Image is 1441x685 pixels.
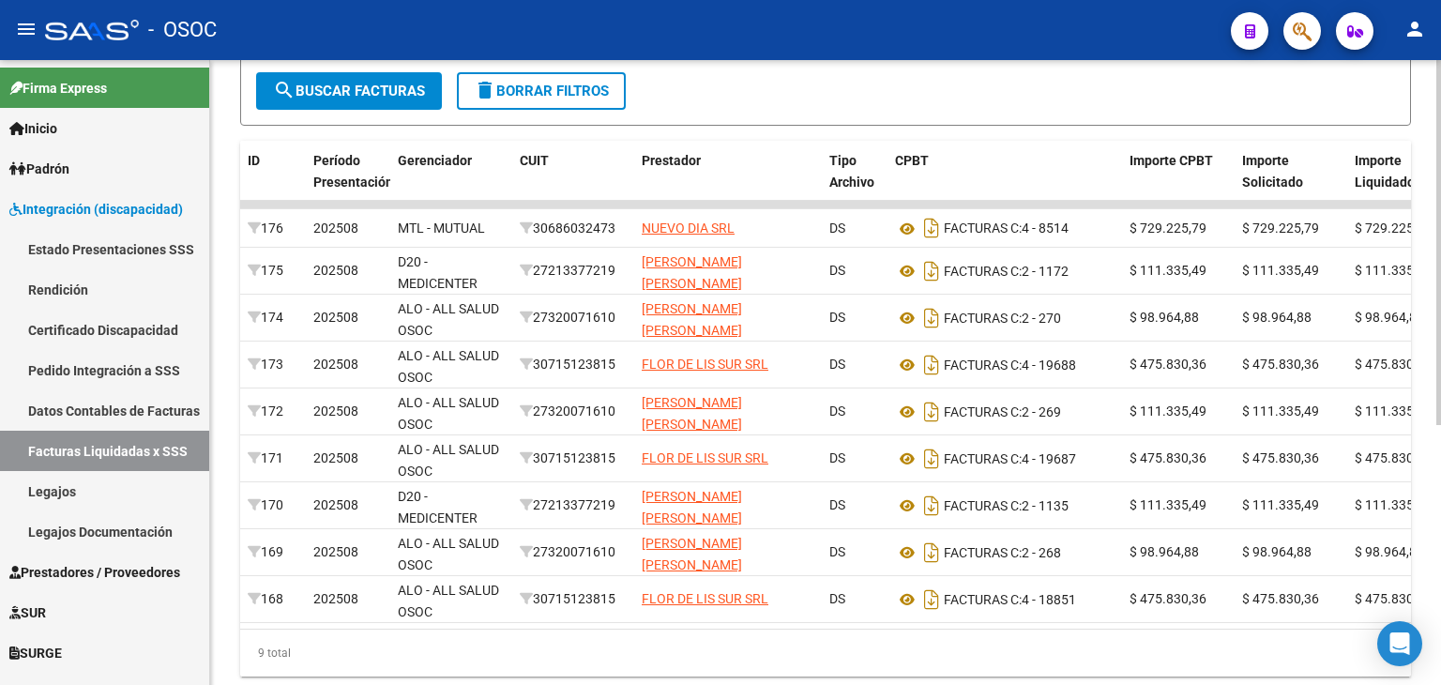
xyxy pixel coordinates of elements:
[390,141,512,223] datatable-header-cell: Gerenciador
[398,221,485,236] span: MTL - MUTUAL
[520,448,627,469] div: 30715123815
[1355,544,1424,559] span: $ 98.964,88
[398,583,499,619] span: ALO - ALL SALUD OSOC
[1242,544,1312,559] span: $ 98.964,88
[1235,141,1347,223] datatable-header-cell: Importe Solicitado
[248,448,298,469] div: 171
[520,588,627,610] div: 30715123815
[1242,450,1319,465] span: $ 475.830,36
[944,311,1022,326] span: FACTURAS C:
[248,218,298,239] div: 176
[895,256,1115,286] div: 2 - 1172
[1355,591,1432,606] span: $ 475.830,36
[9,78,107,99] span: Firma Express
[895,350,1115,380] div: 4 - 19688
[398,254,478,312] span: D20 - MEDICENTER D200
[1242,153,1303,190] span: Importe Solicitado
[642,536,742,572] span: [PERSON_NAME] [PERSON_NAME]
[895,153,929,168] span: CPBT
[642,301,742,338] span: [PERSON_NAME] [PERSON_NAME]
[1130,153,1213,168] span: Importe CPBT
[829,450,845,465] span: DS
[642,153,701,168] span: Prestador
[1242,357,1319,372] span: $ 475.830,36
[313,497,358,512] span: 202508
[240,630,1411,677] div: 9 total
[15,18,38,40] mat-icon: menu
[1242,403,1319,419] span: $ 111.335,49
[313,591,358,606] span: 202508
[919,397,944,427] i: Descargar documento
[944,404,1022,419] span: FACTURAS C:
[829,221,845,236] span: DS
[1242,221,1319,236] span: $ 729.225,79
[1242,310,1312,325] span: $ 98.964,88
[1130,403,1206,419] span: $ 111.335,49
[919,491,944,521] i: Descargar documento
[474,79,496,101] mat-icon: delete
[642,357,768,372] span: FLOR DE LIS SUR SRL
[9,643,62,663] span: SURGE
[829,497,845,512] span: DS
[642,395,742,432] span: [PERSON_NAME] [PERSON_NAME]
[1122,141,1235,223] datatable-header-cell: Importe CPBT
[1355,357,1432,372] span: $ 475.830,36
[1355,403,1432,419] span: $ 111.335,49
[1130,450,1206,465] span: $ 475.830,36
[1242,497,1319,512] span: $ 111.335,49
[1403,18,1426,40] mat-icon: person
[919,444,944,474] i: Descargar documento
[398,395,499,432] span: ALO - ALL SALUD OSOC
[1377,621,1422,666] div: Open Intercom Messenger
[944,358,1022,373] span: FACTURAS C:
[256,72,442,110] button: Buscar Facturas
[1355,497,1432,512] span: $ 111.335,49
[520,307,627,328] div: 27320071610
[248,260,298,282] div: 175
[1130,591,1206,606] span: $ 475.830,36
[895,538,1115,568] div: 2 - 268
[1130,544,1199,559] span: $ 98.964,88
[306,141,390,223] datatable-header-cell: Período Presentación
[919,350,944,380] i: Descargar documento
[1130,263,1206,278] span: $ 111.335,49
[520,495,627,516] div: 27213377219
[634,141,822,223] datatable-header-cell: Prestador
[944,264,1022,279] span: FACTURAS C:
[829,153,874,190] span: Tipo Archivo
[822,141,887,223] datatable-header-cell: Tipo Archivo
[520,401,627,422] div: 27320071610
[520,354,627,375] div: 30715123815
[895,444,1115,474] div: 4 - 19687
[829,357,845,372] span: DS
[895,585,1115,615] div: 4 - 18851
[1242,591,1319,606] span: $ 475.830,36
[919,538,944,568] i: Descargar documento
[944,451,1022,466] span: FACTURAS C:
[9,159,69,179] span: Padrón
[313,450,358,465] span: 202508
[248,307,298,328] div: 174
[398,348,499,385] span: ALO - ALL SALUD OSOC
[1130,221,1206,236] span: $ 729.225,79
[9,199,183,220] span: Integración (discapacidad)
[148,9,217,51] span: - OSOC
[248,401,298,422] div: 172
[1355,153,1415,190] span: Importe Liquidado
[474,83,609,99] span: Borrar Filtros
[642,489,742,525] span: [PERSON_NAME] [PERSON_NAME]
[829,544,845,559] span: DS
[919,303,944,333] i: Descargar documento
[313,403,358,419] span: 202508
[398,153,472,168] span: Gerenciador
[642,221,735,236] span: NUEVO DIA SRL
[944,545,1022,560] span: FACTURAS C:
[248,541,298,563] div: 169
[520,541,627,563] div: 27320071610
[1130,497,1206,512] span: $ 111.335,49
[512,141,634,223] datatable-header-cell: CUIT
[9,118,57,139] span: Inicio
[273,83,425,99] span: Buscar Facturas
[248,153,260,168] span: ID
[313,263,358,278] span: 202508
